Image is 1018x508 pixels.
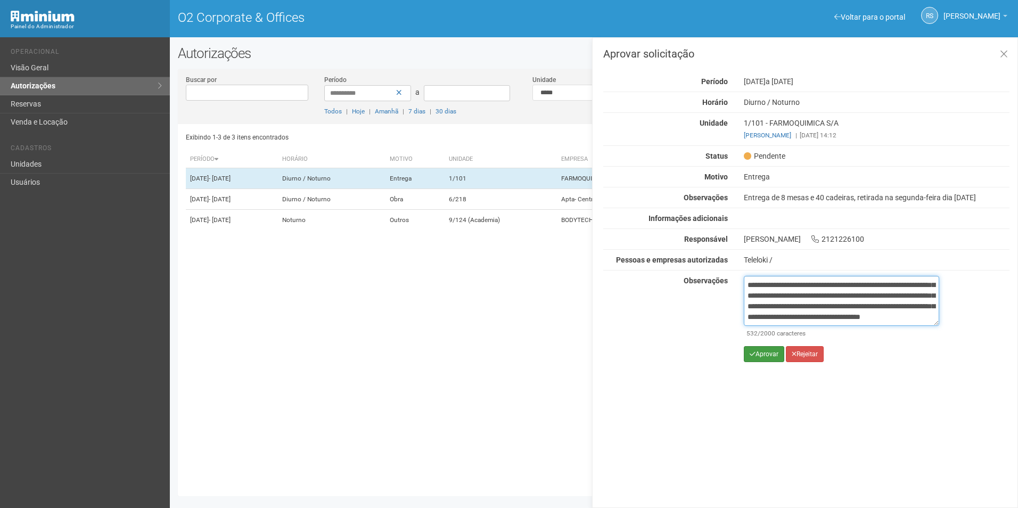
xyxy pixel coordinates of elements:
div: Entrega [736,172,1017,182]
span: a [415,88,420,96]
td: Apta- Centro de Psicoterapia Ltda [557,189,752,210]
li: Operacional [11,48,162,59]
li: Cadastros [11,144,162,155]
div: Diurno / Noturno [736,97,1017,107]
h2: Autorizações [178,45,1010,61]
strong: Horário [702,98,728,106]
label: Buscar por [186,75,217,85]
span: - [DATE] [209,175,231,182]
th: Horário [278,151,385,168]
button: Aprovar [744,346,784,362]
a: 7 dias [408,108,425,115]
h3: Aprovar solicitação [603,48,1009,59]
strong: Informações adicionais [648,214,728,223]
span: Rayssa Soares Ribeiro [943,2,1000,20]
div: Painel do Administrador [11,22,162,31]
div: [PERSON_NAME] 2121226100 [736,234,1017,244]
td: Entrega [385,168,445,189]
img: Minium [11,11,75,22]
a: Amanhã [375,108,398,115]
button: Rejeitar [786,346,824,362]
span: 532 [746,330,758,337]
a: 30 dias [436,108,456,115]
th: Unidade [445,151,557,168]
th: Motivo [385,151,445,168]
a: RS [921,7,938,24]
div: Exibindo 1-3 de 3 itens encontrados [186,129,590,145]
span: Pendente [744,151,785,161]
strong: Unidade [700,119,728,127]
td: [DATE] [186,168,278,189]
span: | [795,132,797,139]
strong: Status [705,152,728,160]
td: Obra [385,189,445,210]
td: BODYTECH [557,210,752,231]
h1: O2 Corporate & Offices [178,11,586,24]
a: Hoje [352,108,365,115]
label: Unidade [532,75,556,85]
strong: Pessoas e empresas autorizadas [616,256,728,264]
strong: Observações [684,193,728,202]
span: | [430,108,431,115]
td: [DATE] [186,210,278,231]
div: [DATE] [736,77,1017,86]
td: 6/218 [445,189,557,210]
strong: Período [701,77,728,86]
td: [DATE] [186,189,278,210]
a: [PERSON_NAME] [744,132,791,139]
td: Noturno [278,210,385,231]
strong: Motivo [704,173,728,181]
strong: Observações [684,276,728,285]
span: a [DATE] [766,77,793,86]
td: 9/124 (Academia) [445,210,557,231]
div: 1/101 - FARMOQUIMICA S/A [736,118,1017,140]
td: Outros [385,210,445,231]
div: [DATE] 14:12 [744,130,1009,140]
strong: Responsável [684,235,728,243]
a: Voltar para o portal [834,13,905,21]
td: Diurno / Noturno [278,189,385,210]
th: Empresa [557,151,752,168]
a: Todos [324,108,342,115]
span: | [403,108,404,115]
a: [PERSON_NAME] [943,13,1007,22]
td: 1/101 [445,168,557,189]
span: - [DATE] [209,195,231,203]
span: | [369,108,371,115]
td: Diurno / Noturno [278,168,385,189]
label: Período [324,75,347,85]
span: - [DATE] [209,216,231,224]
td: FARMOQUIMICA S/A [557,168,752,189]
a: Fechar [993,43,1015,66]
span: | [346,108,348,115]
div: /2000 caracteres [746,329,937,338]
div: Teleloki / [744,255,1009,265]
th: Período [186,151,278,168]
div: Entrega de 8 mesas e 40 cadeiras, retirada na segunda-feira dia [DATE] [736,193,1017,202]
